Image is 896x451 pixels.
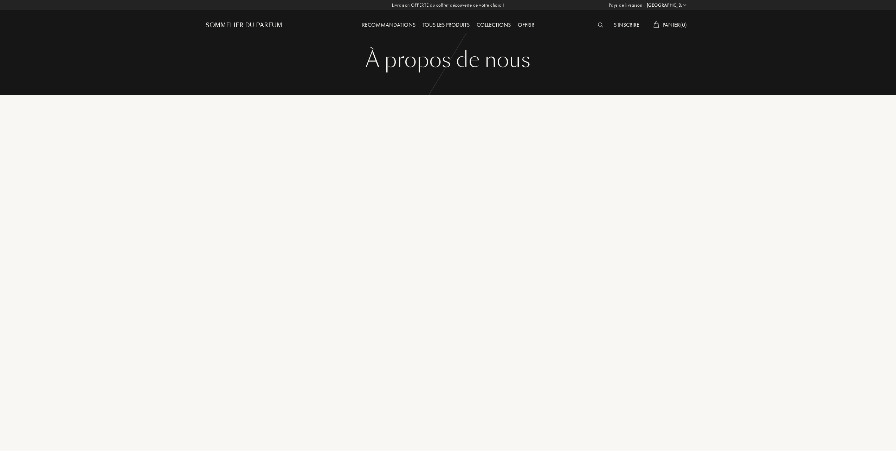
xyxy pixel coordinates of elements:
img: cart_white.svg [653,21,659,28]
a: Sommelier du Parfum [206,21,282,30]
div: Tous les produits [419,21,473,30]
span: Panier ( 0 ) [663,21,687,28]
div: Recommandations [359,21,419,30]
div: Offrir [514,21,538,30]
span: Pays de livraison : [609,2,645,9]
a: Collections [473,21,514,28]
a: Tous les produits [419,21,473,28]
div: Collections [473,21,514,30]
div: S'inscrire [610,21,643,30]
a: Recommandations [359,21,419,28]
a: Offrir [514,21,538,28]
div: À propos de nous [211,46,685,74]
img: arrow_w.png [682,2,687,8]
a: S'inscrire [610,21,643,28]
img: search_icn_white.svg [598,23,603,27]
